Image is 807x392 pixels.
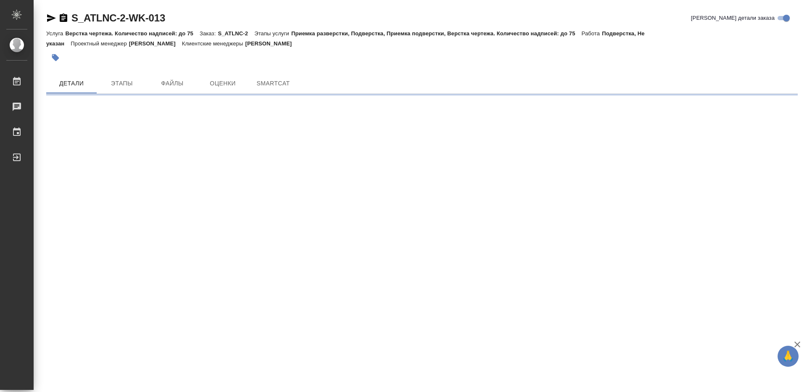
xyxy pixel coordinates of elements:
p: Клиентские менеджеры [182,40,245,47]
p: [PERSON_NAME] [245,40,298,47]
span: SmartCat [253,78,293,89]
span: Оценки [203,78,243,89]
button: Добавить тэг [46,48,65,67]
p: Проектный менеджер [71,40,129,47]
p: [PERSON_NAME] [129,40,182,47]
button: 🙏 [778,346,799,367]
p: S_ATLNC-2 [218,30,254,37]
span: 🙏 [781,347,795,365]
p: Этапы услуги [254,30,291,37]
p: Заказ: [200,30,218,37]
p: Приемка разверстки, Подверстка, Приемка подверстки, Верстка чертежа. Количество надписей: до 75 [291,30,582,37]
span: Файлы [152,78,193,89]
span: Детали [51,78,92,89]
a: S_ATLNC-2-WK-013 [71,12,165,24]
button: Скопировать ссылку для ЯМессенджера [46,13,56,23]
p: Работа [582,30,602,37]
span: [PERSON_NAME] детали заказа [691,14,775,22]
p: Услуга [46,30,65,37]
p: Верстка чертежа. Количество надписей: до 75 [65,30,200,37]
span: Этапы [102,78,142,89]
button: Скопировать ссылку [58,13,69,23]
